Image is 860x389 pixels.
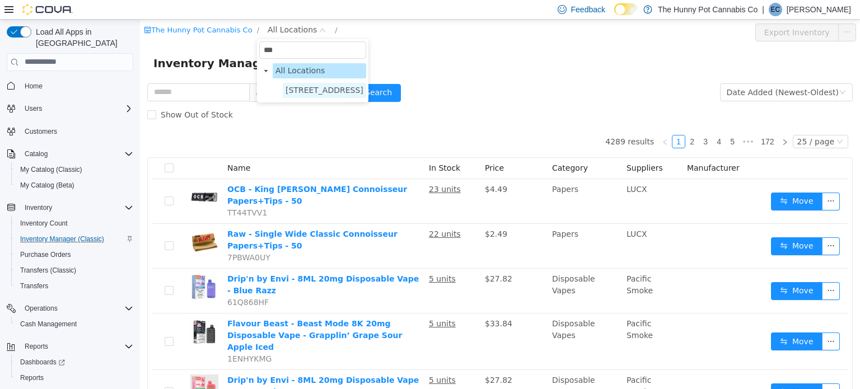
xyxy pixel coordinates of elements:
[658,3,758,16] p: The Hunny Pot Cannabis Co
[11,177,138,193] button: My Catalog (Beta)
[117,6,119,15] span: /
[128,4,177,16] span: All Locations
[787,3,851,16] p: [PERSON_NAME]
[20,181,74,190] span: My Catalog (Beta)
[11,370,138,386] button: Reports
[2,339,138,354] button: Reports
[20,147,133,161] span: Catalog
[11,162,138,177] button: My Catalog (Classic)
[518,115,532,129] li: Previous Page
[87,356,279,377] a: Drip'n by Envi - 8ML 20mg Disposable Vape - Watermelona CG
[4,6,112,15] a: icon: shopThe Hunny Pot Cannabis Co
[20,201,133,214] span: Inventory
[2,101,138,116] button: Users
[487,356,513,377] span: Pacific Smoke
[345,299,372,308] span: $33.84
[631,173,683,191] button: icon: swapMove
[487,299,513,320] span: Pacific Smoke
[289,356,316,365] u: 5 units
[345,165,367,174] span: $4.49
[25,203,52,212] span: Inventory
[465,115,514,129] li: 4289 results
[631,313,683,331] button: icon: swapMove
[614,15,615,16] span: Dark Mode
[20,373,44,382] span: Reports
[123,49,129,54] i: icon: caret-down
[487,255,513,275] span: Pacific Smoke
[16,264,133,277] span: Transfers (Classic)
[20,340,53,353] button: Reports
[547,144,600,153] span: Manufacturer
[618,116,637,128] a: 172
[682,218,700,236] button: icon: ellipsis
[16,179,79,192] a: My Catalog (Beta)
[87,189,127,198] span: TT44TVV1
[11,354,138,370] a: Dashboards
[87,165,267,186] a: OCB - King [PERSON_NAME] Connoisseur Papers+Tips - 50
[16,163,87,176] a: My Catalog (Classic)
[2,301,138,316] button: Operations
[408,294,482,350] td: Disposable Vapes
[573,116,585,128] a: 4
[204,64,261,82] button: icon: searchSearch
[16,248,76,261] a: Purchase Orders
[20,102,133,115] span: Users
[522,119,529,126] i: icon: left
[289,299,316,308] u: 5 units
[771,3,780,16] span: EC
[16,317,81,331] a: Cash Management
[408,249,482,294] td: Disposable Vapes
[289,255,316,264] u: 5 units
[638,115,652,129] li: Next Page
[20,125,62,138] a: Customers
[25,104,42,113] span: Users
[16,248,133,261] span: Purchase Orders
[559,116,572,128] a: 3
[697,119,703,126] i: icon: down
[2,146,138,162] button: Catalog
[762,3,764,16] p: |
[195,6,197,15] span: /
[545,115,559,129] li: 2
[16,232,133,246] span: Inventory Manager (Classic)
[11,316,138,332] button: Cash Management
[16,371,133,385] span: Reports
[571,4,605,15] span: Feedback
[25,304,58,313] span: Operations
[599,115,617,129] li: Next 5 Pages
[631,263,683,280] button: icon: swapMove
[87,335,132,344] span: 1ENHYKMG
[20,302,62,315] button: Operations
[614,3,638,15] input: Dark Mode
[87,144,110,153] span: Name
[25,127,57,136] span: Customers
[20,165,82,174] span: My Catalog (Classic)
[599,115,617,129] span: •••
[20,282,48,290] span: Transfers
[642,119,648,126] i: icon: right
[532,116,545,128] a: 1
[20,266,76,275] span: Transfers (Classic)
[587,64,699,81] div: Date Added (Newest-Oldest)
[345,356,372,365] span: $27.82
[408,160,482,204] td: Papers
[116,67,167,78] span: All Categories
[631,218,683,236] button: icon: swapMove
[2,200,138,215] button: Inventory
[586,116,599,128] a: 5
[617,115,638,129] li: 172
[16,217,133,230] span: Inventory Count
[16,279,53,293] a: Transfers
[11,215,138,231] button: Inventory Count
[25,149,48,158] span: Catalog
[11,278,138,294] button: Transfers
[133,44,226,59] span: All Locations
[412,144,448,153] span: Category
[769,3,782,16] div: Emily Cosby
[20,235,104,243] span: Inventory Manager (Classic)
[2,123,138,139] button: Customers
[4,7,11,14] i: icon: shop
[119,22,226,39] input: filter select
[487,144,523,153] span: Suppliers
[11,263,138,278] button: Transfers (Classic)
